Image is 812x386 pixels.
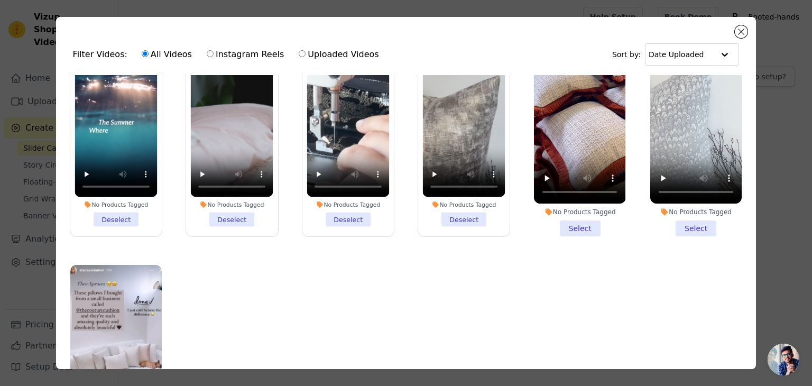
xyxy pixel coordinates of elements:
[75,201,157,208] div: No Products Tagged
[141,48,192,61] label: All Videos
[206,48,284,61] label: Instagram Reels
[534,208,625,216] div: No Products Tagged
[423,201,505,208] div: No Products Tagged
[735,25,748,38] button: Close modal
[73,42,385,67] div: Filter Videos:
[191,201,273,208] div: No Products Tagged
[298,48,379,61] label: Uploaded Videos
[307,201,389,208] div: No Products Tagged
[650,208,742,216] div: No Products Tagged
[612,43,740,66] div: Sort by:
[768,344,799,375] a: Open chat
